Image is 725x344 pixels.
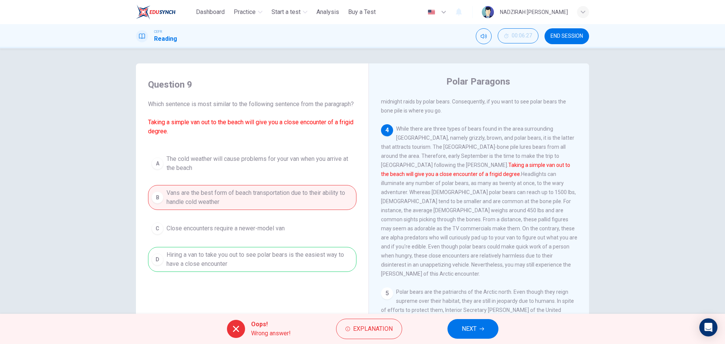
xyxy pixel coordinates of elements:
button: Practice [231,5,265,19]
span: CEFR [154,29,162,34]
span: While there are three types of bears found in the area surrounding [GEOGRAPHIC_DATA], namely griz... [381,126,577,277]
span: Explanation [353,324,393,334]
button: Buy a Test [345,5,379,19]
img: ELTC logo [136,5,176,20]
div: Open Intercom Messenger [699,318,717,336]
img: Profile picture [482,6,494,18]
div: 5 [381,287,393,299]
h4: Question 9 [148,79,356,91]
div: NADZIRAH [PERSON_NAME] [500,8,568,17]
div: 4 [381,124,393,136]
span: Practice [234,8,256,17]
span: Which sentence is most similar to the following sentence from the paragraph? [148,100,356,136]
div: Hide [498,28,538,44]
span: Start a test [271,8,301,17]
div: Mute [476,28,492,44]
span: END SESSION [551,33,583,39]
span: Wrong answer! [251,329,291,338]
span: Buy a Test [348,8,376,17]
button: Analysis [313,5,342,19]
button: 00:06:27 [498,28,538,43]
img: en [427,9,436,15]
span: 00:06:27 [512,33,532,39]
button: Explanation [336,319,402,339]
h4: Polar Paragons [446,76,510,88]
span: Analysis [316,8,339,17]
button: END SESSION [545,28,589,44]
button: NEXT [447,319,498,339]
button: Start a test [268,5,310,19]
span: Oops! [251,320,291,329]
span: Dashboard [196,8,225,17]
span: NEXT [462,324,477,334]
button: Dashboard [193,5,228,19]
a: ELTC logo [136,5,193,20]
h1: Reading [154,34,177,43]
font: Taking a simple van out to the beach will give you a close encounter of a frigid degree. [148,119,353,135]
